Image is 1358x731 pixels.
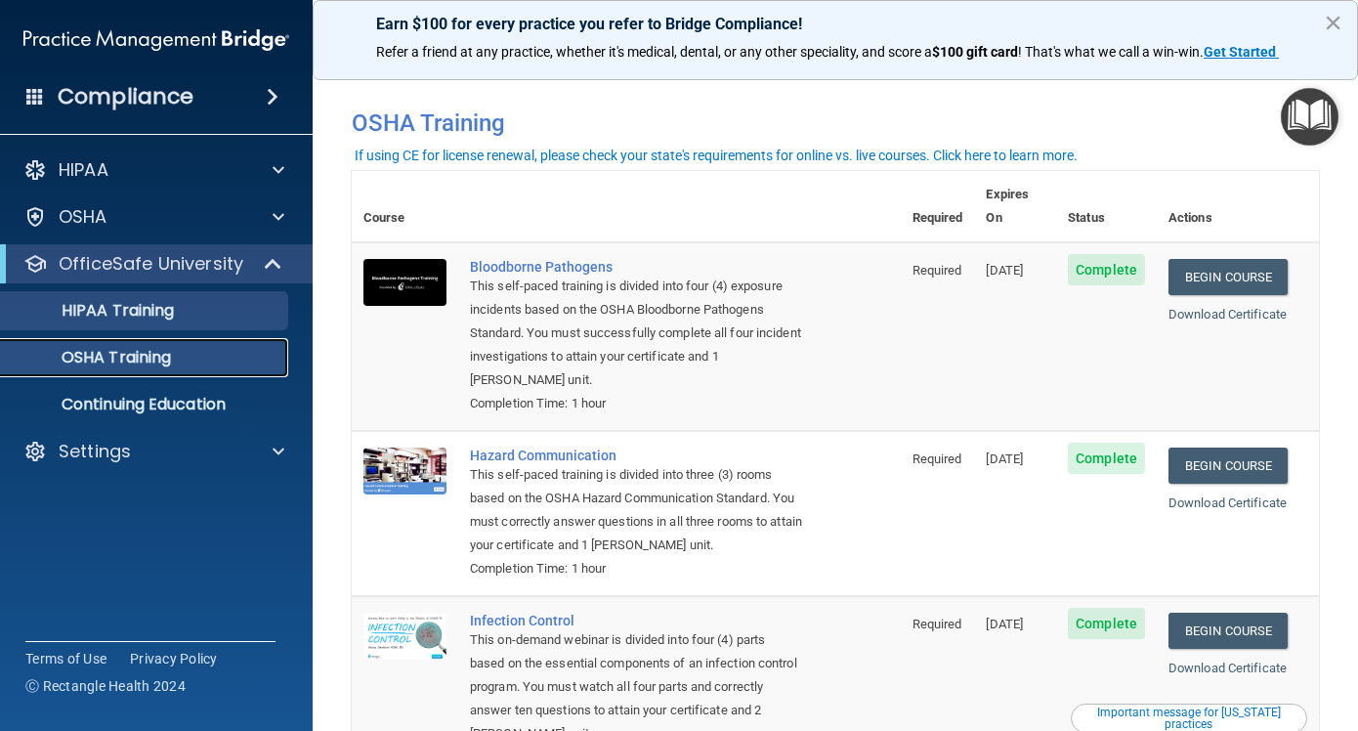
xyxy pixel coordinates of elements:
p: OSHA Training [13,348,171,367]
span: [DATE] [986,617,1023,631]
span: Refer a friend at any practice, whether it's medical, dental, or any other speciality, and score a [376,44,932,60]
p: Settings [59,440,131,463]
button: Close [1324,7,1342,38]
span: ! That's what we call a win-win. [1018,44,1204,60]
div: This self-paced training is divided into four (4) exposure incidents based on the OSHA Bloodborne... [470,275,803,392]
th: Expires On [974,171,1056,242]
th: Required [901,171,975,242]
th: Course [352,171,458,242]
h4: OSHA Training [352,109,1319,137]
span: [DATE] [986,263,1023,278]
span: Complete [1068,254,1145,285]
strong: Get Started [1204,44,1276,60]
div: Completion Time: 1 hour [470,557,803,580]
div: Important message for [US_STATE] practices [1074,707,1304,730]
h4: Compliance [58,83,193,110]
a: HIPAA [23,158,284,182]
span: [DATE] [986,451,1023,466]
div: This self-paced training is divided into three (3) rooms based on the OSHA Hazard Communication S... [470,463,803,557]
div: If using CE for license renewal, please check your state's requirements for online vs. live cours... [355,149,1078,162]
span: Complete [1068,443,1145,474]
p: Continuing Education [13,395,279,414]
a: Download Certificate [1168,661,1287,675]
a: Get Started [1204,44,1279,60]
div: Completion Time: 1 hour [470,392,803,415]
p: HIPAA [59,158,108,182]
span: Complete [1068,608,1145,639]
span: Required [912,617,962,631]
a: Bloodborne Pathogens [470,259,803,275]
span: Required [912,263,962,278]
strong: $100 gift card [932,44,1018,60]
a: OSHA [23,205,284,229]
p: Earn $100 for every practice you refer to Bridge Compliance! [376,15,1294,33]
th: Actions [1157,171,1319,242]
th: Status [1056,171,1157,242]
p: HIPAA Training [13,301,174,321]
a: Infection Control [470,613,803,628]
a: Download Certificate [1168,495,1287,510]
a: Begin Course [1168,613,1288,649]
span: Required [912,451,962,466]
a: Begin Course [1168,448,1288,484]
a: Settings [23,440,284,463]
a: Download Certificate [1168,307,1287,322]
img: PMB logo [23,21,289,60]
a: Begin Course [1168,259,1288,295]
a: OfficeSafe University [23,252,283,276]
span: Ⓒ Rectangle Health 2024 [25,676,186,696]
a: Privacy Policy [130,649,218,668]
a: Hazard Communication [470,448,803,463]
button: If using CE for license renewal, please check your state's requirements for online vs. live cours... [352,146,1081,165]
button: Open Resource Center [1281,88,1338,146]
p: OfficeSafe University [59,252,243,276]
a: Terms of Use [25,649,106,668]
p: OSHA [59,205,107,229]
